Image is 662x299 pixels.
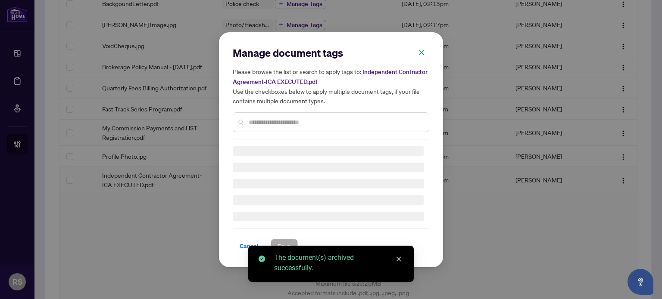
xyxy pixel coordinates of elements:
[418,49,425,55] span: close
[240,239,259,253] span: Cancel
[233,68,428,86] span: Independent Contractor Agreement-ICA EXECUTED.pdf
[274,253,403,273] div: The document(s) archived successfully.
[259,256,265,262] span: check-circle
[394,254,403,264] a: Close
[628,269,653,295] button: Open asap
[396,256,402,262] span: close
[233,239,265,253] button: Cancel
[233,67,429,105] h5: Please browse the list or search to apply tags to: Use the checkboxes below to apply multiple doc...
[271,239,298,253] button: Save
[233,46,429,60] h2: Manage document tags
